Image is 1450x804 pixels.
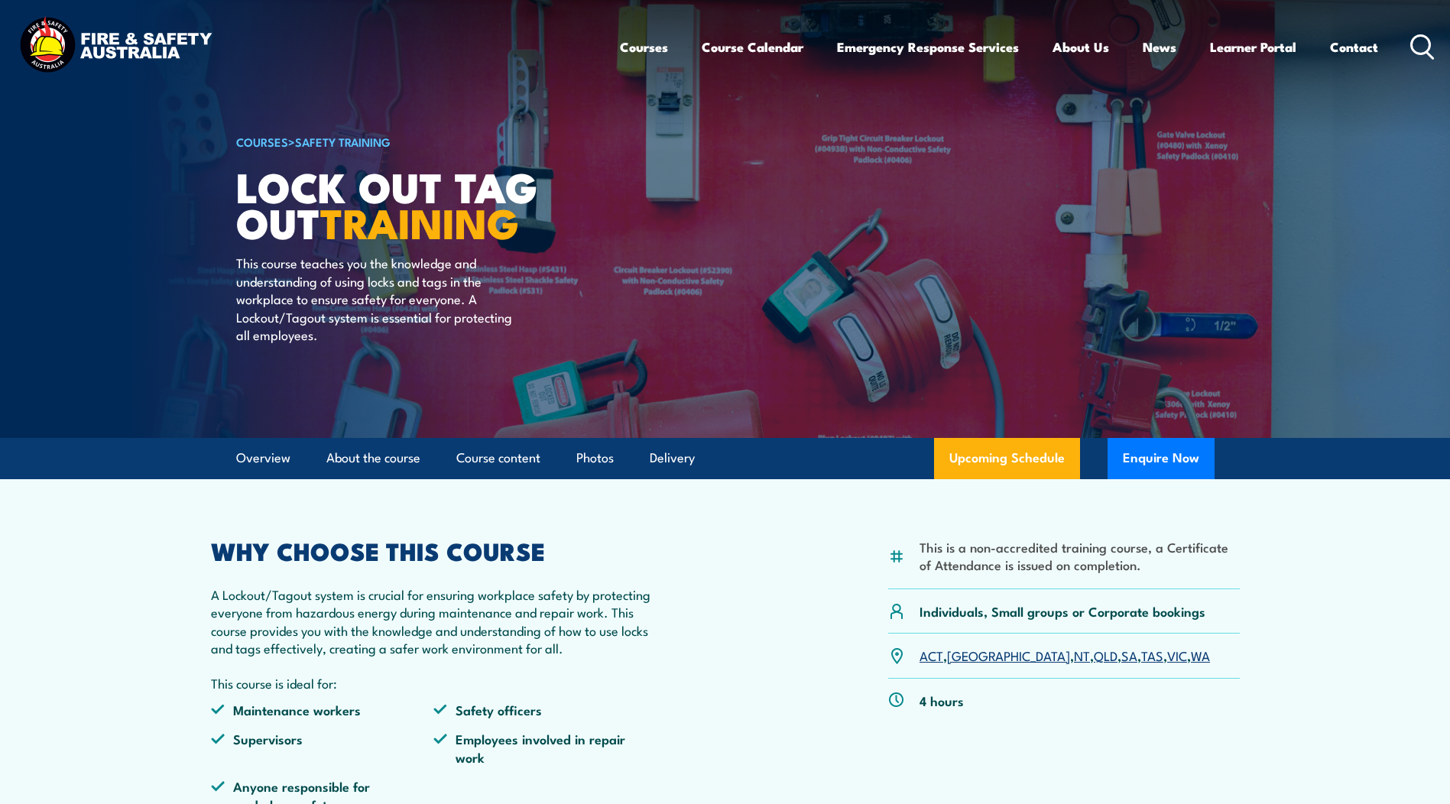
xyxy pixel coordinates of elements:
[1094,646,1118,664] a: QLD
[1191,646,1210,664] a: WA
[576,438,614,478] a: Photos
[1210,27,1296,67] a: Learner Portal
[236,438,290,478] a: Overview
[211,674,657,692] p: This course is ideal for:
[211,540,657,561] h2: WHY CHOOSE THIS COURSE
[702,27,803,67] a: Course Calendar
[1330,27,1378,67] a: Contact
[934,438,1080,479] a: Upcoming Schedule
[211,585,657,657] p: A Lockout/Tagout system is crucial for ensuring workplace safety by protecting everyone from haza...
[1074,646,1090,664] a: NT
[236,132,614,151] h6: >
[326,438,420,478] a: About the course
[236,254,515,343] p: This course teaches you the knowledge and understanding of using locks and tags in the workplace ...
[211,701,434,718] li: Maintenance workers
[1121,646,1137,664] a: SA
[1141,646,1163,664] a: TAS
[947,646,1070,664] a: [GEOGRAPHIC_DATA]
[1167,646,1187,664] a: VIC
[295,133,391,150] a: Safety Training
[1108,438,1215,479] button: Enquire Now
[320,190,519,253] strong: TRAINING
[920,538,1240,574] li: This is a non-accredited training course, a Certificate of Attendance is issued on completion.
[236,168,614,239] h1: Lock Out Tag Out
[920,646,943,664] a: ACT
[211,730,434,766] li: Supervisors
[620,27,668,67] a: Courses
[1053,27,1109,67] a: About Us
[433,730,657,766] li: Employees involved in repair work
[456,438,540,478] a: Course content
[236,133,288,150] a: COURSES
[920,602,1205,620] p: Individuals, Small groups or Corporate bookings
[837,27,1019,67] a: Emergency Response Services
[920,692,964,709] p: 4 hours
[650,438,695,478] a: Delivery
[920,647,1210,664] p: , , , , , , ,
[1143,27,1176,67] a: News
[433,701,657,718] li: Safety officers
